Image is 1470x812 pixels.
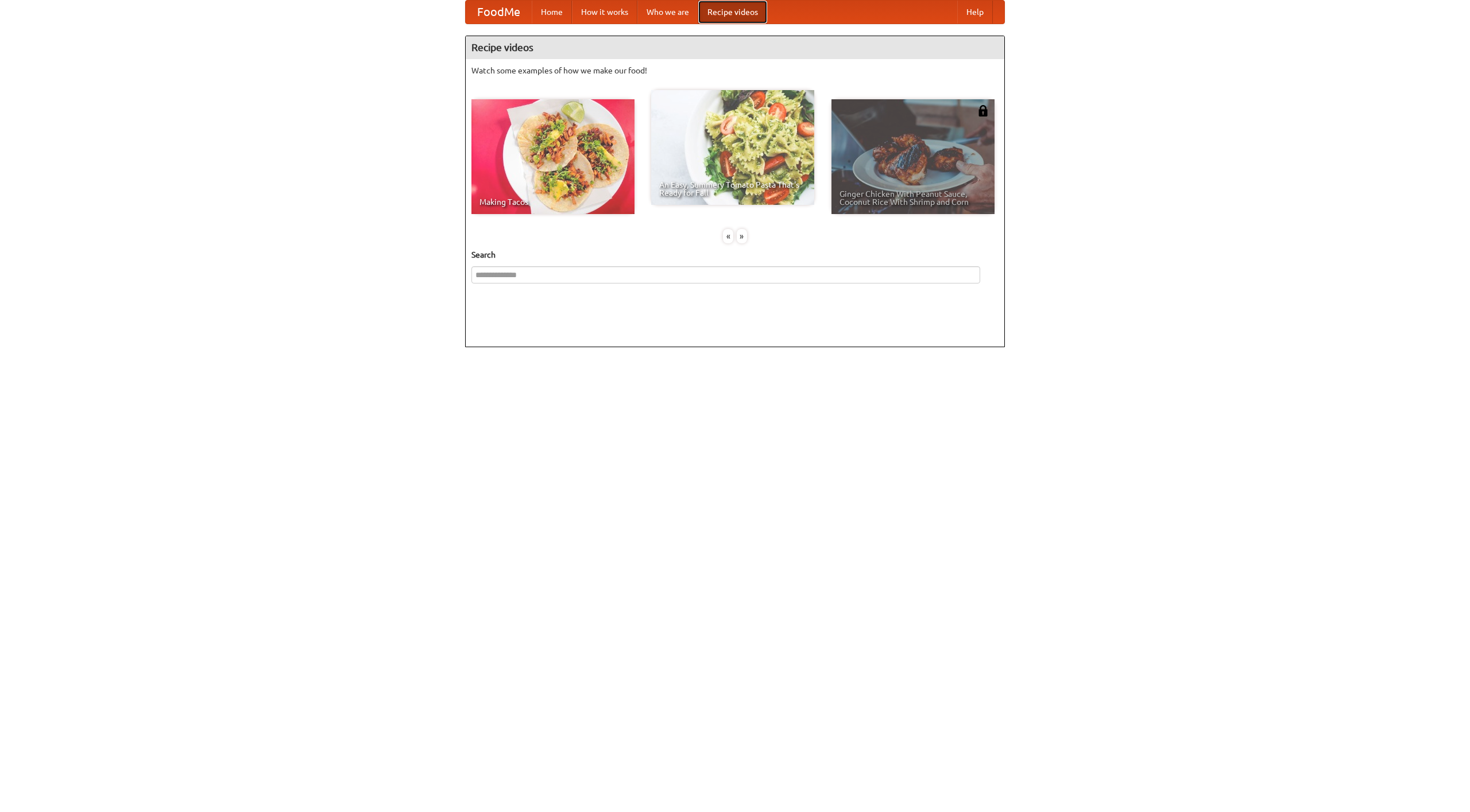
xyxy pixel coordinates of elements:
a: An Easy, Summery Tomato Pasta That's Ready for Fall [651,90,814,205]
a: Recipe videos [698,1,767,24]
img: 483408.png [977,105,989,116]
a: Home [532,1,572,24]
a: Who we are [637,1,698,24]
a: Help [957,1,993,24]
h4: Recipe videos [466,36,1004,59]
span: An Easy, Summery Tomato Pasta That's Ready for Fall [659,181,806,197]
div: « [723,229,733,243]
p: Watch some examples of how we make our food! [471,65,999,76]
div: » [737,229,747,243]
a: Making Tacos [471,99,635,214]
a: FoodMe [466,1,532,24]
a: How it works [572,1,637,24]
span: Making Tacos [479,198,626,206]
h5: Search [471,249,999,261]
